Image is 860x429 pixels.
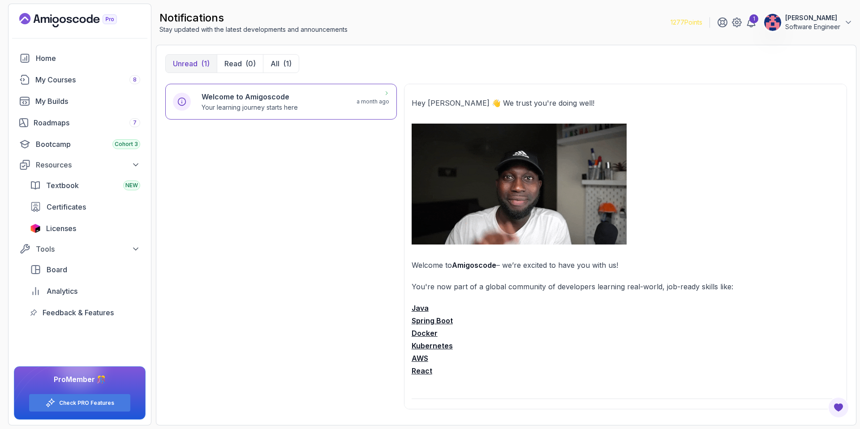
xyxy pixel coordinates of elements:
span: Analytics [47,286,77,296]
img: jetbrains icon [30,224,41,233]
p: Read [224,58,242,69]
p: [PERSON_NAME] [785,13,840,22]
div: My Courses [35,74,140,85]
a: board [25,261,146,279]
p: You're now part of a global community of developers learning real-world, job-ready skills like: [412,280,839,293]
span: Board [47,264,67,275]
a: Docker [412,329,438,338]
button: All(1) [263,55,299,73]
a: bootcamp [14,135,146,153]
div: (1) [201,58,210,69]
div: Home [36,53,140,64]
a: feedback [25,304,146,322]
span: NEW [125,182,138,189]
a: 1 [746,17,757,28]
a: Spring Boot [412,316,453,325]
div: (1) [283,58,292,69]
a: Java [412,304,429,313]
h2: notifications [159,11,348,25]
span: Feedback & Features [43,307,114,318]
span: 8 [133,76,137,83]
p: Your learning journey starts here [202,103,298,112]
img: Welcome GIF [412,124,627,245]
a: certificates [25,198,146,216]
a: home [14,49,146,67]
button: user profile image[PERSON_NAME]Software Engineer [764,13,853,31]
h6: Welcome to Amigoscode [202,91,298,102]
a: textbook [25,176,146,194]
span: Certificates [47,202,86,212]
span: Cohort 3 [115,141,138,148]
div: Tools [36,244,140,254]
a: licenses [25,219,146,237]
a: courses [14,71,146,89]
button: Tools [14,241,146,257]
p: Software Engineer [785,22,840,31]
a: React [412,366,432,375]
a: Kubernetes [412,341,453,350]
p: All [271,58,279,69]
p: a month ago [357,98,389,105]
a: builds [14,92,146,110]
a: AWS [412,354,428,363]
a: analytics [25,282,146,300]
button: Open Feedback Button [828,397,849,418]
button: Read(0) [217,55,263,73]
strong: Amigoscode [452,261,496,270]
div: Roadmaps [34,117,140,128]
a: roadmaps [14,114,146,132]
a: Check PRO Features [59,399,114,407]
p: Welcome to – we’re excited to have you with us! [412,259,839,271]
div: My Builds [35,96,140,107]
p: Hey [PERSON_NAME] 👋 We trust you're doing well! [412,97,839,109]
div: Bootcamp [36,139,140,150]
button: Check PRO Features [29,394,131,412]
span: Textbook [46,180,79,191]
p: Stay updated with the latest developments and announcements [159,25,348,34]
button: Resources [14,157,146,173]
p: Unread [173,58,198,69]
div: 1 [749,14,758,23]
a: Landing page [19,13,138,27]
span: 7 [133,119,137,126]
div: (0) [245,58,256,69]
p: 1277 Points [671,18,702,27]
div: Resources [36,159,140,170]
span: Licenses [46,223,76,234]
img: user profile image [764,14,781,31]
button: Unread(1) [166,55,217,73]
